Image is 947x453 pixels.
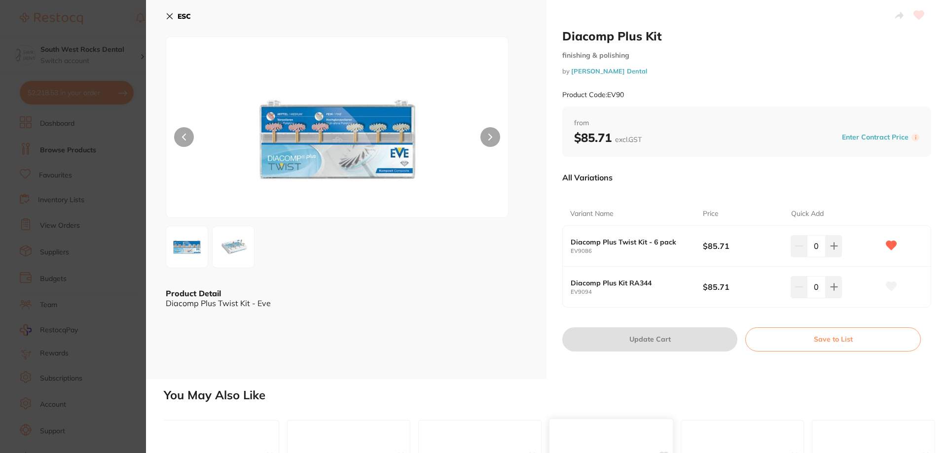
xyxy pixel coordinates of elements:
b: $85.71 [703,241,782,251]
a: [PERSON_NAME] Dental [571,67,647,75]
span: from [574,118,919,128]
p: Price [703,209,719,219]
b: Diacomp Plus Kit RA344 [571,279,690,287]
button: ESC [166,8,191,25]
img: Zw [169,229,205,265]
button: Save to List [745,327,921,351]
p: All Variations [562,173,613,182]
b: ESC [178,12,191,21]
p: Variant Name [570,209,614,219]
img: Zw [235,62,440,217]
small: Product Code: EV90 [562,91,624,99]
p: Quick Add [791,209,824,219]
span: excl. GST [615,135,642,144]
small: EV9094 [571,289,703,295]
div: Diacomp Plus Twist Kit - Eve [166,299,527,308]
img: Zw [216,229,251,265]
b: $85.71 [574,130,642,145]
small: EV9086 [571,248,703,254]
button: Update Cart [562,327,737,351]
b: $85.71 [703,281,782,292]
b: Product Detail [166,288,221,298]
button: Enter Contract Price [839,133,911,142]
b: Diacomp Plus Twist Kit - 6 pack [571,238,690,246]
h2: Diacomp Plus Kit [562,29,931,43]
small: finishing & polishing [562,51,931,60]
small: by [562,68,931,75]
label: i [911,134,919,141]
h2: You May Also Like [164,388,943,402]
